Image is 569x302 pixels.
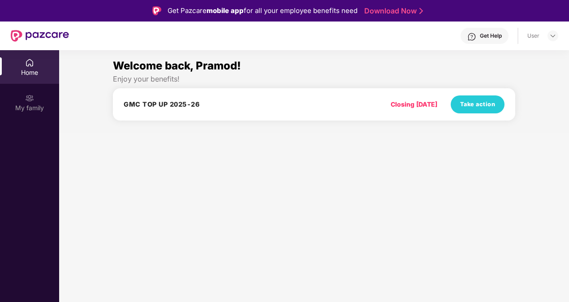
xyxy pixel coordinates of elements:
img: svg+xml;base64,PHN2ZyB3aWR0aD0iMjAiIGhlaWdodD0iMjAiIHZpZXdCb3g9IjAgMCAyMCAyMCIgZmlsbD0ibm9uZSIgeG... [25,94,34,103]
img: svg+xml;base64,PHN2ZyBpZD0iSG9tZSIgeG1sbnM9Imh0dHA6Ly93d3cudzMub3JnLzIwMDAvc3ZnIiB3aWR0aD0iMjAiIG... [25,58,34,67]
img: Logo [152,6,161,15]
strong: mobile app [207,6,244,15]
div: Enjoy your benefits! [113,74,515,84]
span: Take action [460,100,496,109]
button: Take action [451,95,504,113]
h4: GMC TOP UP 2025-26 [124,100,199,109]
a: Download Now [364,6,420,16]
img: New Pazcare Logo [11,30,69,42]
img: Stroke [419,6,423,16]
img: svg+xml;base64,PHN2ZyBpZD0iRHJvcGRvd24tMzJ4MzIiIHhtbG5zPSJodHRwOi8vd3d3LnczLm9yZy8yMDAwL3N2ZyIgd2... [549,32,556,39]
div: Closing [DATE] [391,99,437,109]
div: Get Help [480,32,502,39]
div: Get Pazcare for all your employee benefits need [168,5,358,16]
div: User [527,32,539,39]
img: svg+xml;base64,PHN2ZyBpZD0iSGVscC0zMngzMiIgeG1sbnM9Imh0dHA6Ly93d3cudzMub3JnLzIwMDAvc3ZnIiB3aWR0aD... [467,32,476,41]
span: Welcome back, Pramod! [113,59,241,72]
